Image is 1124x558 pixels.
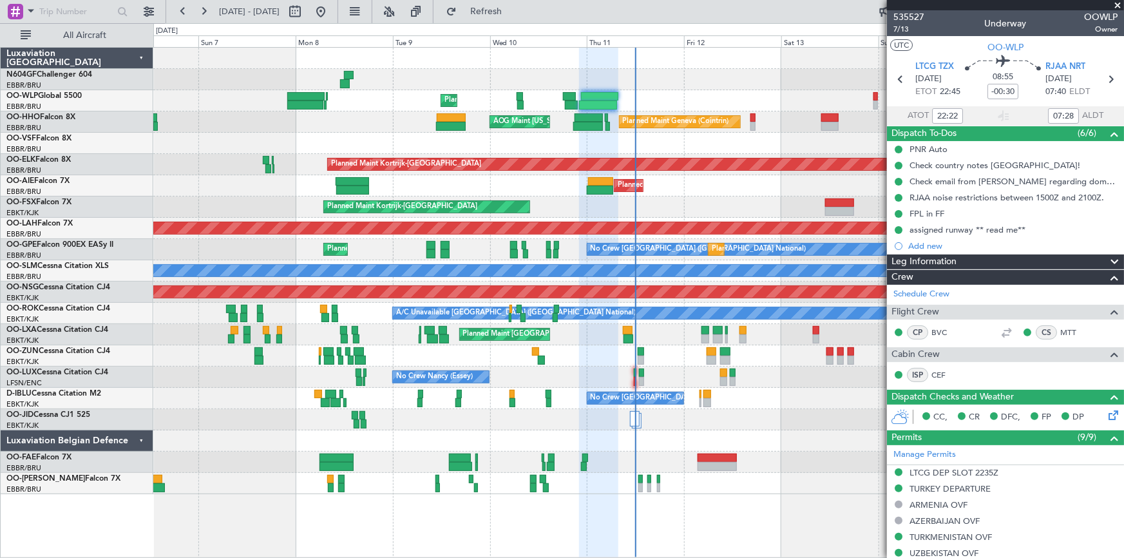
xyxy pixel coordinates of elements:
span: OO-SLM [6,262,37,270]
span: All Aircraft [33,31,136,40]
div: No Crew [GEOGRAPHIC_DATA] ([GEOGRAPHIC_DATA] National) [591,389,806,408]
div: AOG Maint [US_STATE] ([GEOGRAPHIC_DATA]) [493,112,649,131]
div: Underway [985,17,1027,31]
a: OO-HHOFalcon 8X [6,113,75,121]
a: OO-JIDCessna CJ1 525 [6,411,90,419]
a: EBKT/KJK [6,357,39,367]
div: Sat 13 [781,35,879,47]
span: LTCG TZX [915,61,954,73]
span: OO-ROK [6,305,39,313]
span: 08:55 [993,71,1013,84]
a: OO-NSGCessna Citation CJ4 [6,284,110,291]
div: assigned runway ** read me** [910,224,1025,235]
div: Check email from [PERSON_NAME] regarding domestic flights [910,176,1118,187]
span: Cabin Crew [891,347,940,362]
input: --:-- [1048,108,1079,124]
a: BVC [931,327,960,338]
div: ARMENIA OVF [910,499,967,510]
span: RJAA NRT [1045,61,1085,73]
a: CEF [931,369,960,381]
a: OO-[PERSON_NAME]Falcon 7X [6,475,120,483]
a: OO-WLPGlobal 5500 [6,92,82,100]
a: OO-VSFFalcon 8X [6,135,71,142]
div: TURKEY DEPARTURE [910,483,991,494]
a: OO-ROKCessna Citation CJ4 [6,305,110,313]
div: AZERBAIJAN OVF [910,515,980,526]
span: ETOT [915,86,937,99]
span: Refresh [459,7,513,16]
span: 07:40 [1045,86,1066,99]
a: OO-LUXCessna Citation CJ4 [6,369,108,376]
span: OO-NSG [6,284,39,291]
span: OO-LUX [6,369,37,376]
span: Owner [1084,24,1118,35]
span: 7/13 [893,24,924,35]
input: --:-- [932,108,963,124]
span: CC, [933,411,948,424]
span: OO-[PERSON_NAME] [6,475,85,483]
span: 22:45 [940,86,960,99]
a: MTT [1060,327,1089,338]
span: Permits [891,430,922,445]
a: LFSN/ENC [6,378,42,388]
span: CR [969,411,980,424]
div: CP [907,325,928,340]
span: OO-FSX [6,198,36,206]
a: OO-FSXFalcon 7X [6,198,71,206]
span: OO-WLP [987,41,1024,54]
a: OO-FAEFalcon 7X [6,454,71,461]
span: OO-FAE [6,454,36,461]
span: N604GF [6,71,37,79]
a: OO-ZUNCessna Citation CJ4 [6,347,110,355]
div: [DATE] [156,26,178,37]
span: (9/9) [1078,430,1096,444]
span: OO-WLP [6,92,38,100]
span: Leg Information [891,255,957,269]
div: Wed 10 [490,35,587,47]
span: OO-ELK [6,156,35,164]
span: Flight Crew [891,305,939,320]
span: OO-GPE [6,241,37,249]
div: ISP [907,368,928,382]
span: OO-LXA [6,326,37,334]
div: Planned Maint Kortrijk-[GEOGRAPHIC_DATA] [331,155,481,174]
span: Dispatch Checks and Weather [891,390,1014,405]
span: [DATE] [1045,73,1072,86]
a: EBBR/BRU [6,229,41,239]
span: ALDT [1082,110,1103,122]
a: EBKT/KJK [6,208,39,218]
a: OO-SLMCessna Citation XLS [6,262,109,270]
div: Planned Maint [GEOGRAPHIC_DATA] ([GEOGRAPHIC_DATA]) [618,176,821,195]
span: D-IBLU [6,390,32,398]
div: Add new [908,240,1118,251]
span: Dispatch To-Dos [891,126,957,141]
div: Planned Maint Geneva (Cointrin) [623,112,729,131]
div: Planned Maint [GEOGRAPHIC_DATA] ([GEOGRAPHIC_DATA] National) [463,325,696,344]
div: PNR Auto [910,144,948,155]
span: DP [1072,411,1084,424]
span: ATOT [908,110,929,122]
div: RJAA noise restrictions between 1500Z and 2100Z. [910,192,1104,203]
a: EBBR/BRU [6,166,41,175]
a: OO-ELKFalcon 8X [6,156,71,164]
div: No Crew [GEOGRAPHIC_DATA] ([GEOGRAPHIC_DATA] National) [591,240,806,259]
div: CS [1036,325,1057,340]
a: EBKT/KJK [6,314,39,324]
a: EBBR/BRU [6,81,41,90]
a: N604GFChallenger 604 [6,71,92,79]
div: Tue 9 [393,35,490,47]
a: OO-AIEFalcon 7X [6,177,70,185]
div: TURKMENISTAN OVF [910,532,992,543]
a: EBKT/KJK [6,293,39,303]
a: EBBR/BRU [6,272,41,282]
button: Refresh [440,1,517,22]
a: EBBR/BRU [6,485,41,494]
span: OO-ZUN [6,347,39,355]
div: Mon 8 [296,35,393,47]
span: OO-LAH [6,220,37,227]
span: 535527 [893,10,924,24]
a: OO-LXACessna Citation CJ4 [6,326,108,334]
a: D-IBLUCessna Citation M2 [6,390,101,398]
span: ELDT [1069,86,1090,99]
span: OO-HHO [6,113,40,121]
